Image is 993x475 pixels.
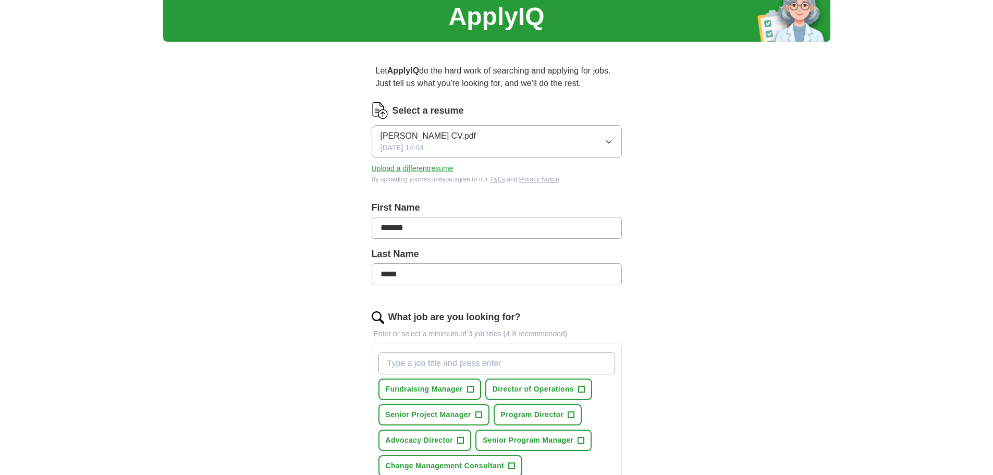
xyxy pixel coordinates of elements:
[386,409,471,420] span: Senior Project Manager
[393,104,464,118] label: Select a resume
[378,404,489,425] button: Senior Project Manager
[386,435,453,446] span: Advocacy Director
[372,247,622,261] label: Last Name
[372,201,622,215] label: First Name
[475,430,592,451] button: Senior Program Manager
[378,379,481,400] button: Fundraising Manager
[387,66,419,75] strong: ApplyIQ
[388,310,521,324] label: What job are you looking for?
[489,176,505,183] a: T&Cs
[372,60,622,94] p: Let do the hard work of searching and applying for jobs. Just tell us what you're looking for, an...
[483,435,573,446] span: Senior Program Manager
[485,379,592,400] button: Director of Operations
[519,176,559,183] a: Privacy Notice
[378,430,472,451] button: Advocacy Director
[386,384,463,395] span: Fundraising Manager
[493,384,574,395] span: Director of Operations
[372,175,622,184] div: By uploading your resume you agree to our and .
[386,460,505,471] span: Change Management Consultant
[372,102,388,119] img: CV Icon
[372,328,622,339] p: Enter or select a minimum of 3 job titles (4-8 recommended)
[381,130,476,142] span: [PERSON_NAME] CV.pdf
[378,352,615,374] input: Type a job title and press enter
[381,142,424,153] span: [DATE] 14:04
[494,404,582,425] button: Program Director
[372,311,384,324] img: search.png
[372,163,453,174] button: Upload a differentresume
[501,409,564,420] span: Program Director
[372,125,622,158] button: [PERSON_NAME] CV.pdf[DATE] 14:04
